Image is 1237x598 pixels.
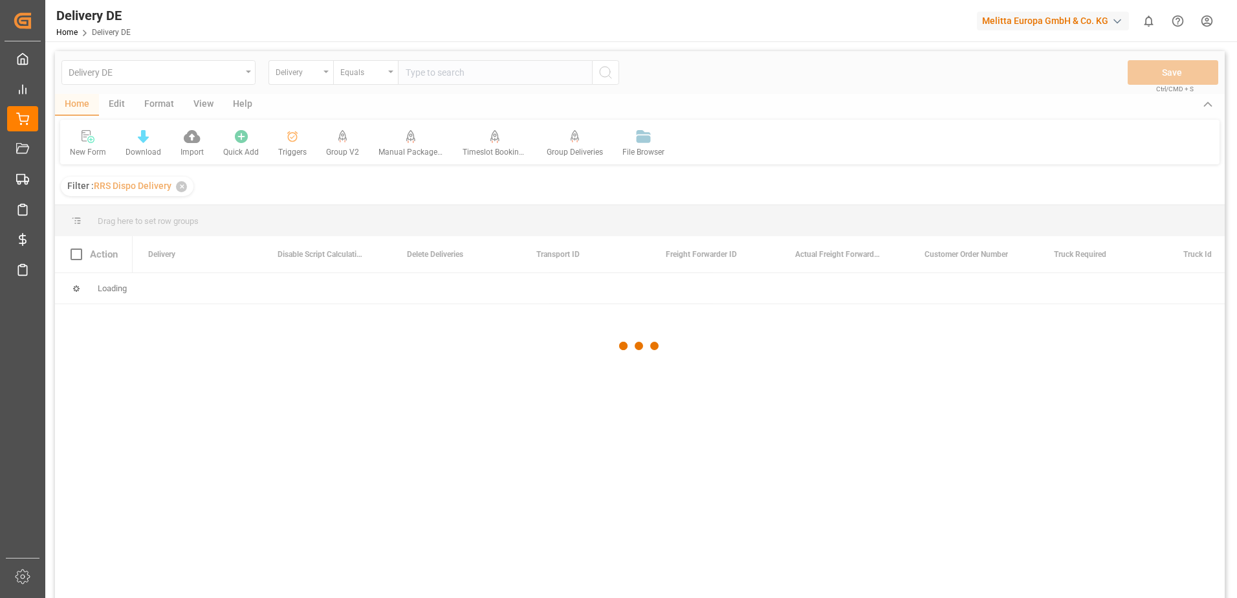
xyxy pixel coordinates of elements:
div: Delivery DE [56,6,131,25]
button: Help Center [1163,6,1192,36]
div: Melitta Europa GmbH & Co. KG [977,12,1129,30]
button: show 0 new notifications [1134,6,1163,36]
button: Melitta Europa GmbH & Co. KG [977,8,1134,33]
a: Home [56,28,78,37]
